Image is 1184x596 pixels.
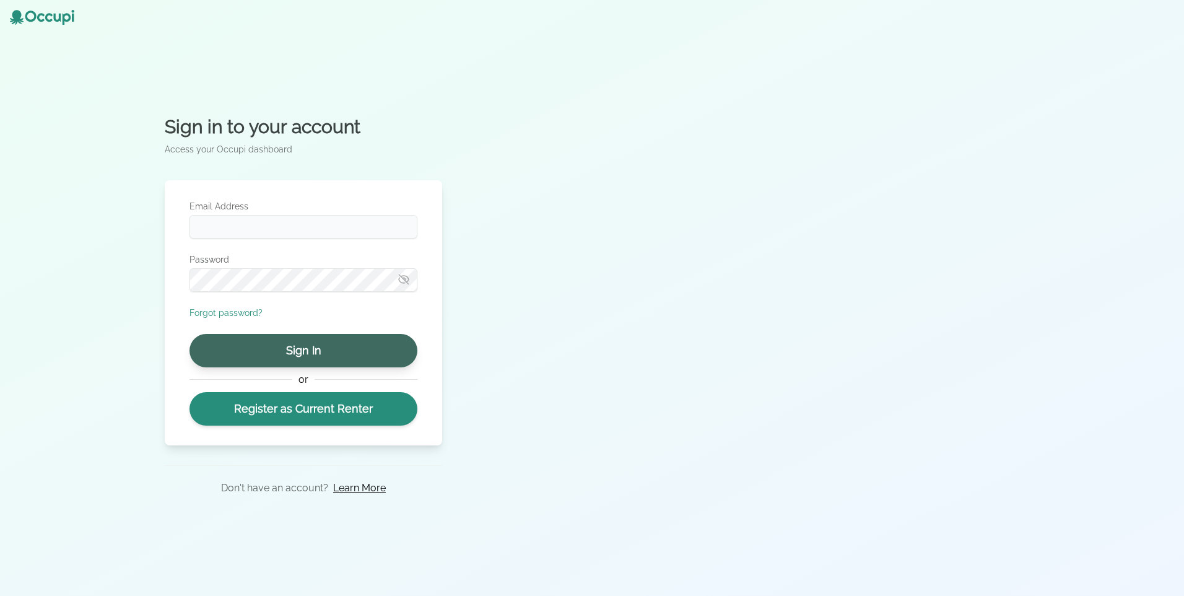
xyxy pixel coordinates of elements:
p: Don't have an account? [221,481,328,496]
p: Access your Occupi dashboard [165,143,442,156]
button: Sign In [189,334,417,367]
a: Register as Current Renter [189,392,417,426]
h2: Sign in to your account [165,116,442,138]
label: Password [189,253,417,266]
label: Email Address [189,200,417,213]
a: Learn More [333,481,386,496]
span: or [292,372,314,387]
button: Forgot password? [189,307,263,319]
